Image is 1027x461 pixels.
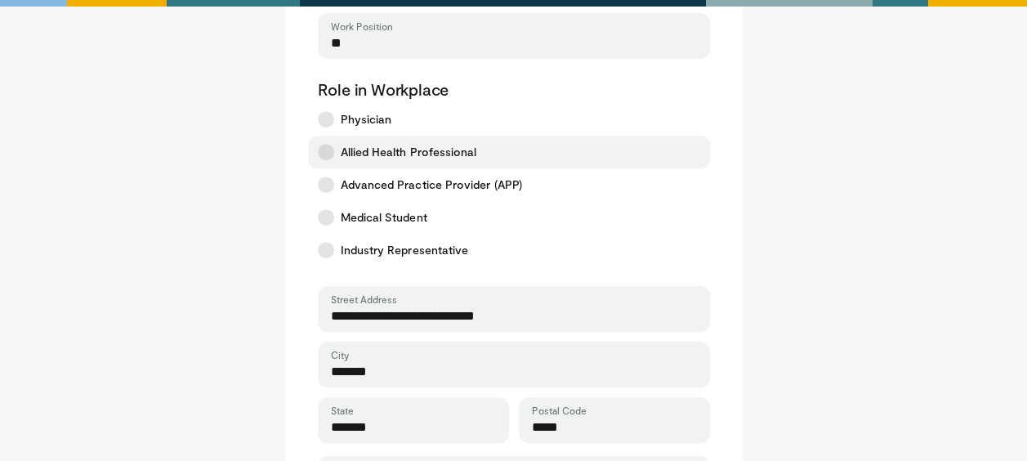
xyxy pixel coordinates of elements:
[341,242,469,258] span: Industry Representative
[318,78,710,100] p: Role in Workplace
[341,177,522,193] span: Advanced Practice Provider (APP)
[331,20,393,33] label: Work Position
[331,348,349,361] label: City
[331,404,354,417] label: State
[341,144,477,160] span: Allied Health Professional
[341,111,392,128] span: Physician
[331,293,397,306] label: Street Address
[532,404,587,417] label: Postal Code
[341,209,427,226] span: Medical Student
